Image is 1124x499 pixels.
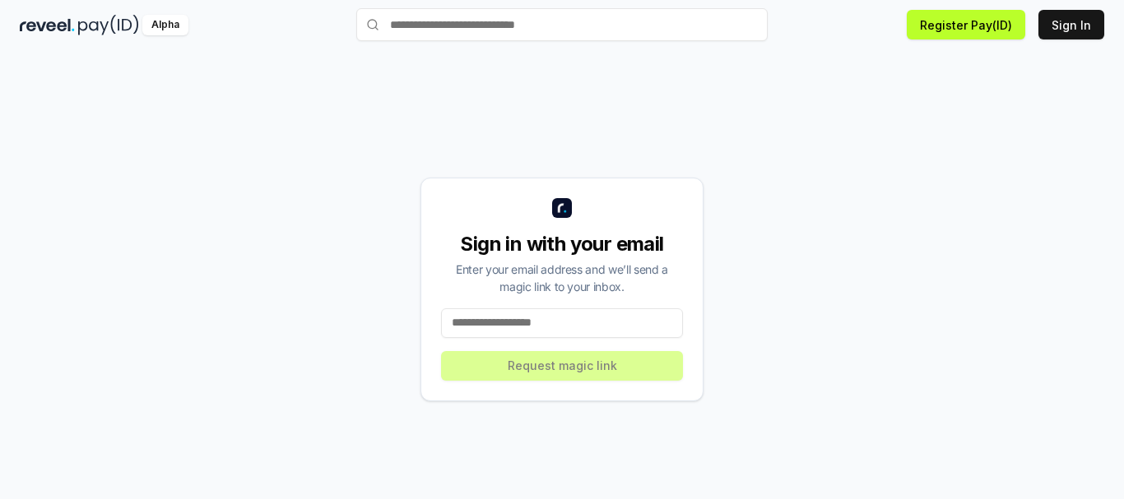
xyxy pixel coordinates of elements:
img: logo_small [552,198,572,218]
img: pay_id [78,15,139,35]
div: Alpha [142,15,188,35]
div: Sign in with your email [441,231,683,257]
div: Enter your email address and we’ll send a magic link to your inbox. [441,261,683,295]
button: Sign In [1038,10,1104,39]
img: reveel_dark [20,15,75,35]
button: Register Pay(ID) [907,10,1025,39]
